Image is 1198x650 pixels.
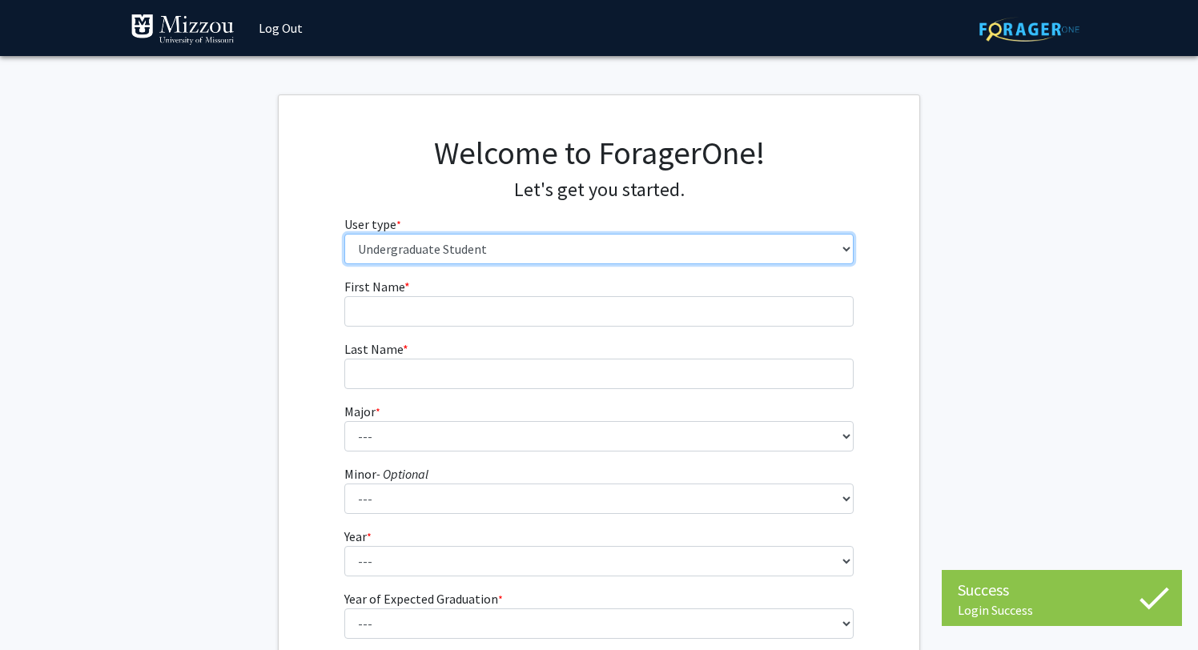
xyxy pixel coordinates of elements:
label: Year of Expected Graduation [344,589,503,608]
img: University of Missouri Logo [131,14,235,46]
iframe: Chat [12,578,68,638]
span: Last Name [344,341,403,357]
label: Major [344,402,380,421]
h4: Let's get you started. [344,179,854,202]
label: Minor [344,464,428,483]
img: ForagerOne Logo [979,17,1079,42]
div: Success [958,578,1166,602]
h1: Welcome to ForagerOne! [344,134,854,172]
label: Year [344,527,372,546]
i: - Optional [376,466,428,482]
span: First Name [344,279,404,295]
label: User type [344,215,401,234]
div: Login Success [958,602,1166,618]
